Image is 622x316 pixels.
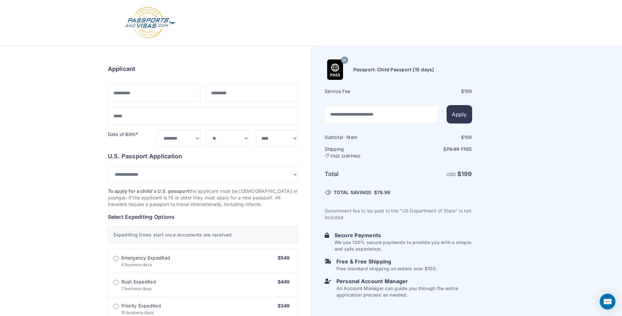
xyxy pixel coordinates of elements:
[334,239,472,252] p: We use 100% secure payments to provide you with a simple and safe experience.
[108,188,298,208] p: the applicant must be [DEMOGRAPHIC_DATA] or younger. If the applicant is 16 or older they must ap...
[121,310,154,315] span: 10 business days
[108,188,190,194] strong: To apply for a child's U.S. passport
[343,56,346,65] span: 15
[108,213,298,221] h6: Select Expediting Options
[336,258,437,265] h6: Free & Free Shipping
[336,285,472,298] p: An Account Manager can guide you through the entire application process as needed.
[121,279,156,285] span: Rush Expedited
[124,7,176,39] img: Logo
[331,154,361,159] span: FREE SHIPPING
[121,262,152,267] span: 4 business days
[121,286,152,291] span: 7 business days
[325,208,472,221] p: Government fee to be paid to the "US Department of State" is not included.
[461,146,472,152] span: Free
[464,134,472,140] span: 199
[334,189,371,196] span: TOTAL SAVINGS
[461,170,472,177] span: 199
[399,134,472,141] div: $
[399,146,472,152] p: $
[325,59,345,80] img: Product Name
[325,169,398,179] h6: Total
[600,294,615,309] div: Open Intercom Messenger
[278,255,290,260] span: $549
[446,146,459,152] span: 79.99
[334,231,472,239] h6: Secure Payments
[121,303,161,309] span: Priority Expedited
[464,88,472,94] span: 199
[336,277,472,285] h6: Personal Account Manager
[446,171,456,177] span: USD
[336,265,437,272] p: Free standard shipping on orders over $100.
[325,146,398,159] h6: Shipping
[108,152,298,161] h6: U.S. Passport Application
[447,105,472,124] button: Apply
[399,88,472,95] div: $
[353,66,434,73] h6: Passport: Child Passport [15 days]
[325,134,398,141] h6: Subtotal · item
[278,303,290,308] span: $349
[457,170,472,177] strong: $
[108,64,135,74] h6: Applicant
[108,131,138,137] label: Date of Birth*
[278,279,290,284] span: $449
[325,88,398,95] h6: Service Fee
[108,226,298,244] div: Expediting times start once documents are received.
[121,255,171,261] span: Emergency Expedited
[346,134,348,140] span: 1
[377,190,390,195] span: 79.99
[374,189,390,196] span: $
